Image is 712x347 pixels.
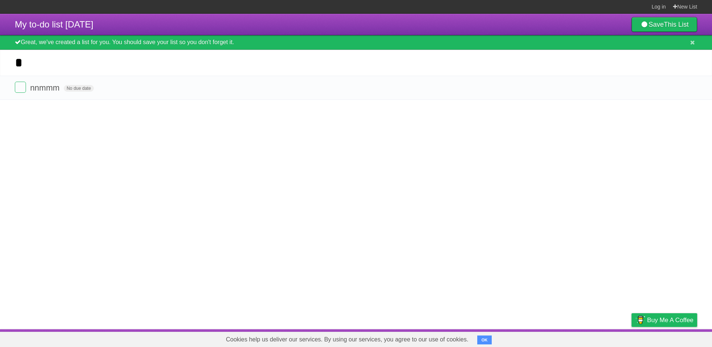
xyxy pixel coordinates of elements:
label: Done [15,82,26,93]
button: OK [477,335,492,344]
a: Terms [597,331,613,345]
a: Suggest a feature [650,331,697,345]
a: About [533,331,548,345]
span: nnmmm [30,83,61,92]
a: SaveThis List [632,17,697,32]
img: Buy me a coffee [635,314,645,326]
a: Developers [557,331,587,345]
span: Cookies help us deliver our services. By using our services, you agree to our use of cookies. [218,332,476,347]
a: Buy me a coffee [632,313,697,327]
a: Privacy [622,331,641,345]
span: My to-do list [DATE] [15,19,93,29]
span: Buy me a coffee [647,314,693,327]
b: This List [664,21,689,28]
span: No due date [64,85,94,92]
